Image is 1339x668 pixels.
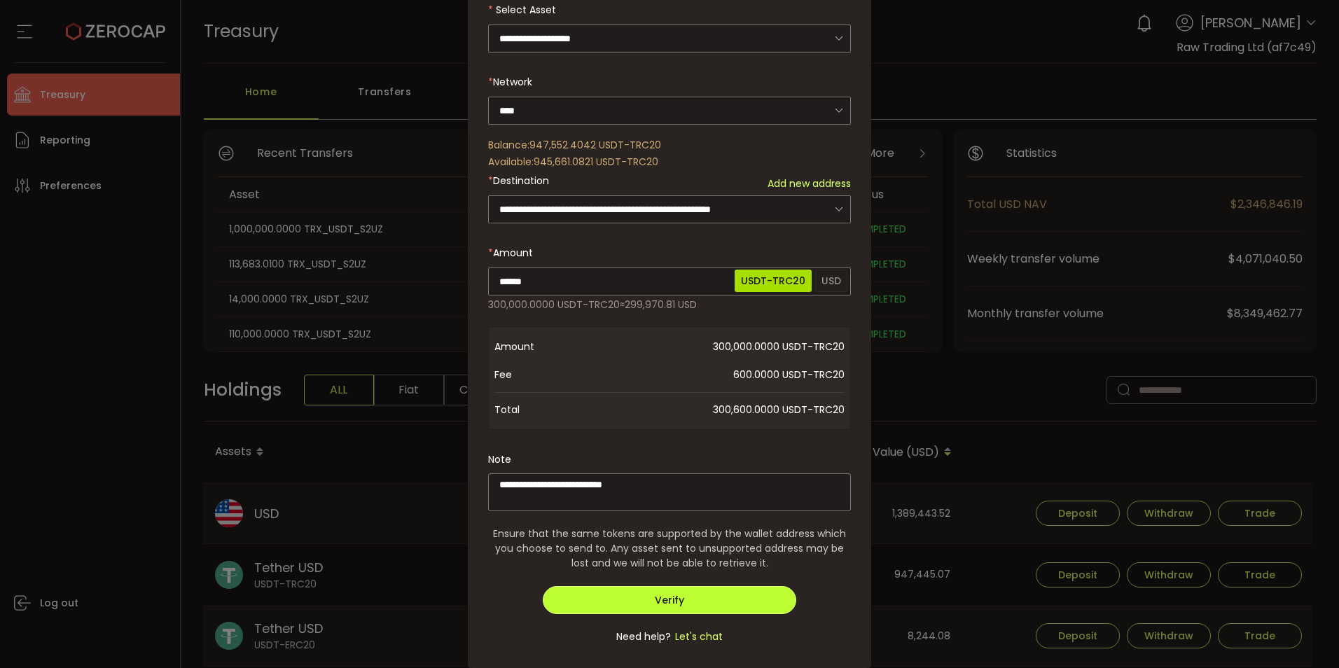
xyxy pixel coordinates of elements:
span: 945,661.0821 USDT-TRC20 [534,155,658,169]
span: Add new address [768,176,851,191]
span: Need help? [616,629,671,644]
span: Amount [493,246,533,260]
span: Ensure that the same tokens are supported by the wallet address which you choose to send to. Any ... [488,527,851,571]
span: USD [815,270,847,292]
span: Balance: [488,138,529,152]
span: 299,970.81 USD [625,298,697,312]
iframe: Chat Widget [1269,601,1339,668]
span: 947,552.4042 USDT-TRC20 [529,138,661,152]
span: Total [494,396,606,424]
span: Fee [494,361,606,389]
span: 300,000.0000 USDT-TRC20 [488,298,620,312]
span: Verify [655,593,684,607]
span: ≈ [620,298,625,312]
span: 300,000.0000 USDT-TRC20 [606,333,845,361]
span: USDT-TRC20 [735,270,812,292]
span: Available: [488,155,534,169]
label: Note [488,452,511,466]
span: Amount [494,333,606,361]
span: Destination [493,174,549,188]
span: Let's chat [671,629,723,644]
span: 300,600.0000 USDT-TRC20 [606,396,845,424]
span: 600.0000 USDT-TRC20 [606,361,845,389]
button: Verify [543,586,797,614]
